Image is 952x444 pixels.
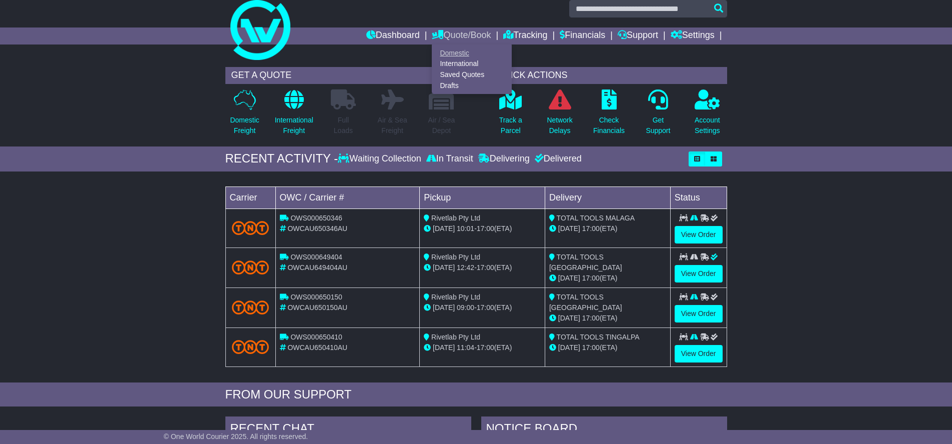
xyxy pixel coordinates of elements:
[432,80,511,91] a: Drafts
[366,27,420,44] a: Dashboard
[476,153,532,164] div: Delivering
[274,89,314,141] a: InternationalFreight
[431,333,480,341] span: Rivetlab Pty Ltd
[433,224,455,232] span: [DATE]
[532,153,582,164] div: Delivered
[457,343,474,351] span: 11:04
[290,333,342,341] span: OWS000650410
[428,115,455,136] p: Air / Sea Depot
[694,89,721,141] a: AccountSettings
[675,305,723,322] a: View Order
[560,27,605,44] a: Financials
[432,69,511,80] a: Saved Quotes
[287,343,347,351] span: OWCAU650410AU
[582,224,600,232] span: 17:00
[549,313,666,323] div: (ETA)
[431,214,480,222] span: Rivetlab Pty Ltd
[457,224,474,232] span: 10:01
[290,214,342,222] span: OWS000650346
[457,263,474,271] span: 12:42
[431,293,480,301] span: Rivetlab Pty Ltd
[499,89,523,141] a: Track aParcel
[545,186,670,208] td: Delivery
[424,262,541,273] div: - (ETA)
[491,67,727,84] div: QUICK ACTIONS
[675,226,723,243] a: View Order
[477,263,494,271] span: 17:00
[275,115,313,136] p: International Freight
[290,253,342,261] span: OWS000649404
[225,67,461,84] div: GET A QUOTE
[549,253,622,271] span: TOTAL TOOLS [GEOGRAPHIC_DATA]
[232,300,269,314] img: TNT_Domestic.png
[582,274,600,282] span: 17:00
[431,253,480,261] span: Rivetlab Pty Ltd
[582,343,600,351] span: 17:00
[549,223,666,234] div: (ETA)
[424,342,541,353] div: - (ETA)
[433,263,455,271] span: [DATE]
[593,115,625,136] p: Check Financials
[593,89,625,141] a: CheckFinancials
[557,333,640,341] span: TOTAL TOOLS TINGALPA
[424,302,541,313] div: - (ETA)
[287,224,347,232] span: OWCAU650346AU
[675,345,723,362] a: View Order
[549,293,622,311] span: TOTAL TOOLS [GEOGRAPHIC_DATA]
[675,265,723,282] a: View Order
[331,115,356,136] p: Full Loads
[433,303,455,311] span: [DATE]
[432,44,512,94] div: Quote/Book
[229,89,259,141] a: DomesticFreight
[432,58,511,69] a: International
[232,340,269,353] img: TNT_Domestic.png
[582,314,600,322] span: 17:00
[432,27,491,44] a: Quote/Book
[433,343,455,351] span: [DATE]
[225,151,338,166] div: RECENT ACTIVITY -
[549,273,666,283] div: (ETA)
[547,115,572,136] p: Network Delays
[646,115,670,136] p: Get Support
[477,224,494,232] span: 17:00
[432,47,511,58] a: Domestic
[338,153,423,164] div: Waiting Collection
[424,223,541,234] div: - (ETA)
[670,186,727,208] td: Status
[378,115,407,136] p: Air & Sea Freight
[557,214,635,222] span: TOTAL TOOLS MALAGA
[546,89,573,141] a: NetworkDelays
[477,343,494,351] span: 17:00
[225,387,727,402] div: FROM OUR SUPPORT
[287,263,347,271] span: OWCAU649404AU
[290,293,342,301] span: OWS000650150
[645,89,671,141] a: GetSupport
[558,343,580,351] span: [DATE]
[457,303,474,311] span: 09:00
[424,153,476,164] div: In Transit
[225,416,471,443] div: RECENT CHAT
[232,221,269,234] img: TNT_Domestic.png
[558,314,580,322] span: [DATE]
[420,186,545,208] td: Pickup
[287,303,347,311] span: OWCAU650150AU
[549,342,666,353] div: (ETA)
[558,224,580,232] span: [DATE]
[477,303,494,311] span: 17:00
[164,432,308,440] span: © One World Courier 2025. All rights reserved.
[275,186,420,208] td: OWC / Carrier #
[232,260,269,274] img: TNT_Domestic.png
[230,115,259,136] p: Domestic Freight
[558,274,580,282] span: [DATE]
[671,27,715,44] a: Settings
[695,115,720,136] p: Account Settings
[503,27,547,44] a: Tracking
[618,27,658,44] a: Support
[499,115,522,136] p: Track a Parcel
[225,186,275,208] td: Carrier
[481,416,727,443] div: NOTICE BOARD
